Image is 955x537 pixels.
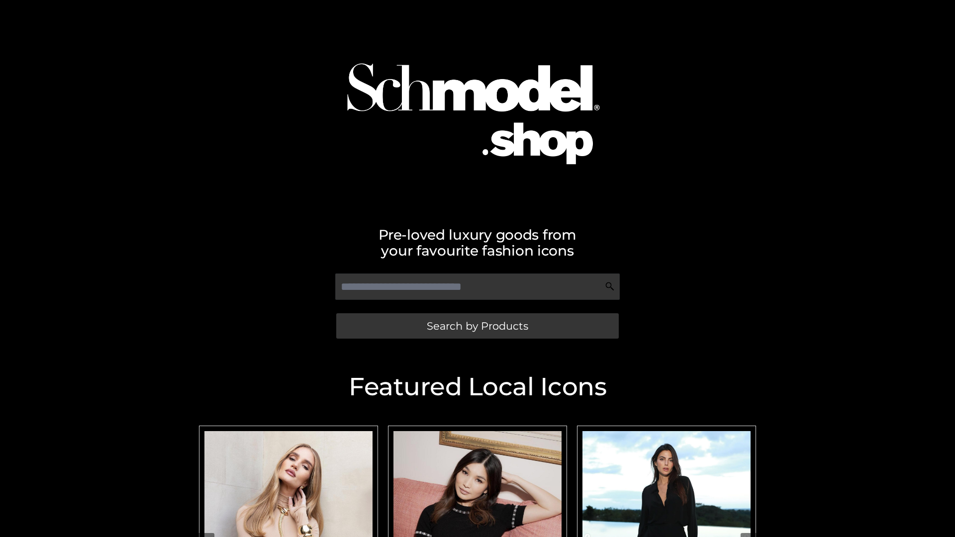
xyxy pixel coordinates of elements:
span: Search by Products [427,321,528,331]
h2: Featured Local Icons​ [194,374,761,399]
a: Search by Products [336,313,619,339]
img: Search Icon [605,281,615,291]
h2: Pre-loved luxury goods from your favourite fashion icons [194,227,761,259]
